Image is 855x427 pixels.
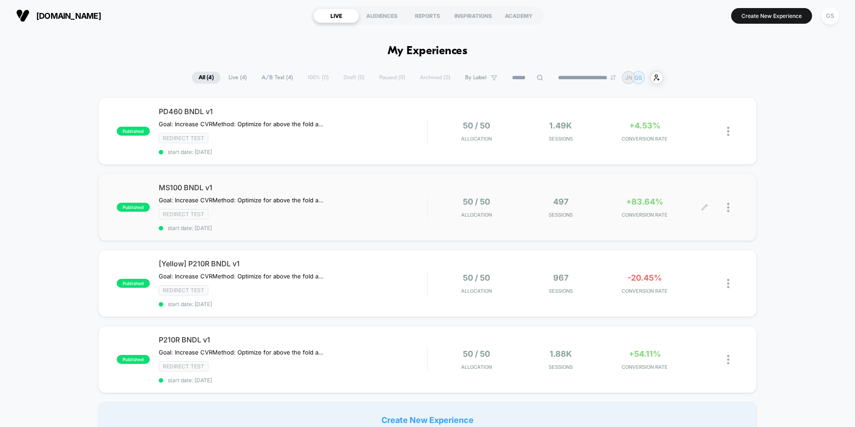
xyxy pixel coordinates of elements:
span: start date: [DATE] [159,301,427,307]
img: close [727,355,729,364]
span: published [117,279,150,288]
span: 1.49k [549,121,572,130]
span: Sessions [521,364,601,370]
span: Redirect Test [159,285,208,295]
span: +54.11% [629,349,661,359]
span: CONVERSION RATE [605,136,685,142]
span: 50 / 50 [463,349,490,359]
span: Allocation [461,212,492,218]
span: MS100 BNDL v1 [159,183,427,192]
span: Allocation [461,136,492,142]
span: All ( 4 ) [192,72,220,84]
span: [DOMAIN_NAME] [36,11,101,21]
span: +4.53% [629,121,660,130]
span: Redirect Test [159,133,208,143]
span: CONVERSION RATE [605,288,685,294]
span: Live ( 4 ) [222,72,254,84]
span: published [117,355,150,364]
span: A/B Test ( 4 ) [255,72,300,84]
span: Goal: Increase CVRMethod: Optimize for above the fold actions. Reduces customer frictions and all... [159,349,325,356]
span: 50 / 50 [463,197,490,206]
span: 967 [553,273,568,282]
img: close [727,127,729,136]
span: Sessions [521,212,601,218]
img: end [610,75,616,80]
span: 50 / 50 [463,121,490,130]
div: REPORTS [405,9,450,23]
span: [Yellow] P210R BNDL v1 [159,259,427,268]
span: published [117,203,150,212]
div: LIVE [313,9,359,23]
span: Allocation [461,288,492,294]
span: By Label [465,74,487,81]
div: INSPIRATIONS [450,9,496,23]
button: Create New Experience [731,8,812,24]
span: start date: [DATE] [159,149,427,155]
input: Seek [7,215,431,223]
span: P210R BNDL v1 [159,335,427,344]
p: JN [625,74,632,81]
button: Play, NEW DEMO 2025-VEED.mp4 [4,227,19,241]
button: Play, NEW DEMO 2025-VEED.mp4 [207,112,229,134]
span: Goal: Increase CVRMethod: Optimize for above the fold actions. Reduces customer frictions and all... [159,196,325,204]
span: CONVERSION RATE [605,212,685,218]
button: [DOMAIN_NAME] [13,9,104,23]
span: published [117,127,150,136]
span: Redirect Test [159,361,208,371]
span: start date: [DATE] [159,377,427,384]
span: +83.64% [626,197,663,206]
span: Sessions [521,136,601,142]
img: close [727,203,729,212]
span: Goal: Increase CVRMethod: Optimize for above the fold actions. Reduces customer frictions and all... [159,120,325,128]
h1: My Experiences [388,45,468,58]
span: 50 / 50 [463,273,490,282]
span: Goal: Increase CVRMethod: Optimize for above the fold actions. Reduces customer frictions and all... [159,273,325,280]
span: Redirect Test [159,209,208,219]
span: 497 [553,197,568,206]
span: 1.88k [550,349,572,359]
div: ACADEMY [496,9,542,23]
span: Sessions [521,288,601,294]
span: CONVERSION RATE [605,364,685,370]
img: Visually logo [16,9,30,22]
input: Volume [372,230,398,239]
div: AUDIENCES [359,9,405,23]
button: GS [819,7,842,25]
div: Current time [309,229,329,239]
div: Duration [330,229,354,239]
span: PD460 BNDL v1 [159,107,427,116]
span: -20.45% [627,273,662,282]
span: Allocation [461,364,492,370]
p: GS [635,74,642,81]
div: GS [821,7,839,25]
span: start date: [DATE] [159,225,427,231]
img: close [727,279,729,288]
